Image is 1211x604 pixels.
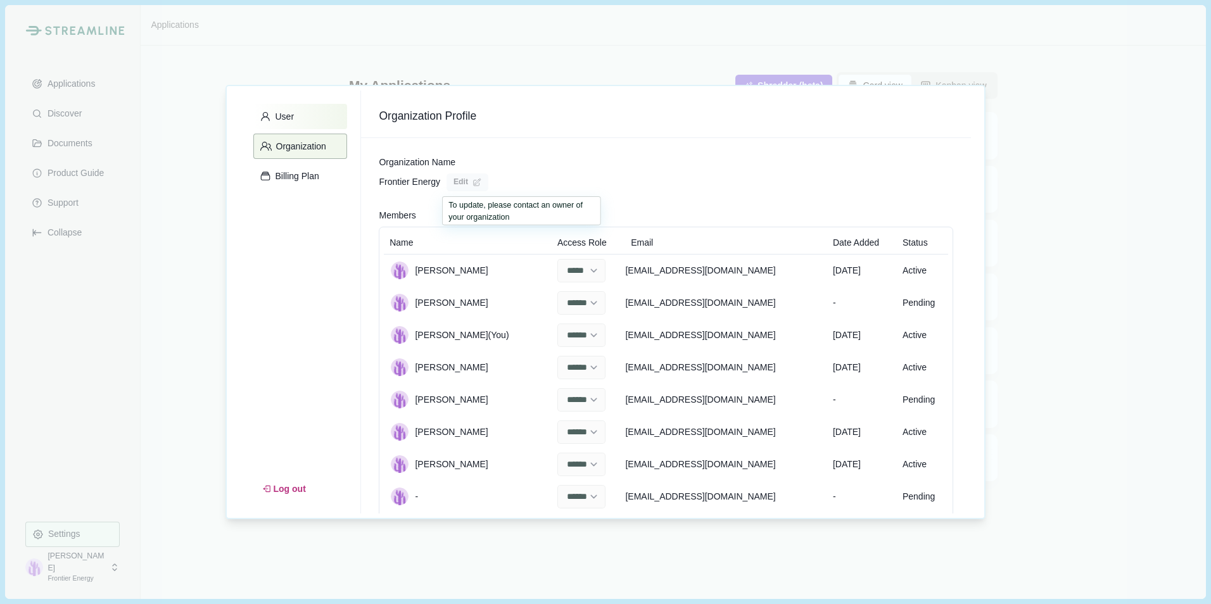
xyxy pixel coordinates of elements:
[384,322,552,348] div: [PERSON_NAME] (You)
[827,486,897,508] div: -
[827,356,897,379] div: [DATE]
[384,232,552,255] th: Name
[897,356,948,379] div: Active
[827,389,897,411] div: -
[384,451,552,477] div: [PERSON_NAME]
[827,260,897,282] div: [DATE]
[391,326,409,344] img: profile picture
[897,453,948,475] div: Active
[447,173,488,191] button: Edit
[897,486,948,508] div: Pending
[384,354,552,381] div: [PERSON_NAME]
[271,111,295,122] p: User
[253,478,315,500] button: Log out
[391,294,409,311] img: profile picture
[827,453,897,475] div: [DATE]
[384,289,552,316] div: [PERSON_NAME]
[391,488,409,505] img: profile picture
[897,232,948,255] th: Status
[384,386,552,413] div: [PERSON_NAME]
[384,418,552,445] div: [PERSON_NAME]
[897,324,948,346] div: Active
[625,260,827,282] div: [EMAIL_ADDRESS][DOMAIN_NAME]
[391,358,409,376] img: profile picture
[271,171,319,182] p: Billing Plan
[625,232,827,255] th: Email
[272,141,326,152] p: Organization
[897,421,948,443] div: Active
[625,356,827,379] div: [EMAIL_ADDRESS][DOMAIN_NAME]
[379,156,953,169] div: Organization Name
[625,453,827,475] div: [EMAIL_ADDRESS][DOMAIN_NAME]
[625,292,827,314] div: [EMAIL_ADDRESS][DOMAIN_NAME]
[827,324,897,346] div: [DATE]
[625,389,827,411] div: [EMAIL_ADDRESS][DOMAIN_NAME]
[897,389,948,411] div: Pending
[384,483,552,510] div: -
[625,421,827,443] div: [EMAIL_ADDRESS][DOMAIN_NAME]
[897,260,948,282] div: Active
[552,232,625,255] th: Access Role
[827,421,897,443] div: [DATE]
[253,104,347,129] button: User
[253,134,347,159] button: Organization
[625,486,827,508] div: [EMAIL_ADDRESS][DOMAIN_NAME]
[379,175,440,189] span: Frontier Energy
[391,261,409,279] img: profile picture
[897,292,948,314] div: Pending
[391,391,409,408] img: profile picture
[384,257,552,284] div: [PERSON_NAME]
[379,209,415,222] span: Members
[827,292,897,314] div: -
[625,324,827,346] div: [EMAIL_ADDRESS][DOMAIN_NAME]
[827,232,897,255] th: Date Added
[379,108,953,124] span: Organization Profile
[391,423,409,441] img: profile picture
[391,455,409,473] img: profile picture
[253,163,347,189] button: Billing Plan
